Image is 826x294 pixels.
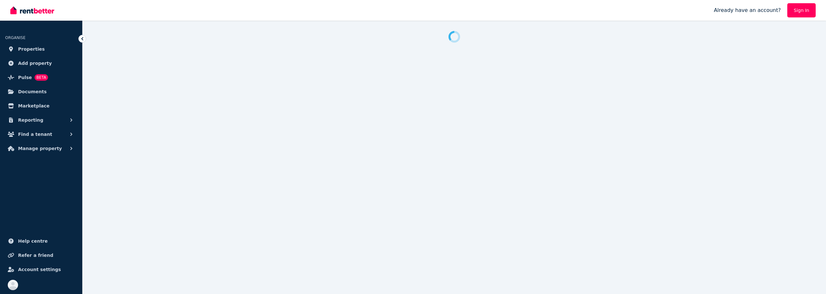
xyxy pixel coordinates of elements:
[5,142,77,155] button: Manage property
[18,45,45,53] span: Properties
[5,263,77,276] a: Account settings
[5,99,77,112] a: Marketplace
[5,43,77,56] a: Properties
[18,266,61,273] span: Account settings
[714,6,781,14] span: Already have an account?
[18,59,52,67] span: Add property
[5,235,77,248] a: Help centre
[787,3,816,17] a: Sign In
[5,85,77,98] a: Documents
[18,130,52,138] span: Find a tenant
[5,57,77,70] a: Add property
[5,114,77,127] button: Reporting
[18,88,47,96] span: Documents
[35,74,48,81] span: BETA
[18,237,48,245] span: Help centre
[18,145,62,152] span: Manage property
[18,116,43,124] span: Reporting
[5,71,77,84] a: PulseBETA
[5,249,77,262] a: Refer a friend
[5,35,25,40] span: ORGANISE
[5,128,77,141] button: Find a tenant
[18,74,32,81] span: Pulse
[18,251,53,259] span: Refer a friend
[10,5,54,15] img: RentBetter
[18,102,49,110] span: Marketplace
